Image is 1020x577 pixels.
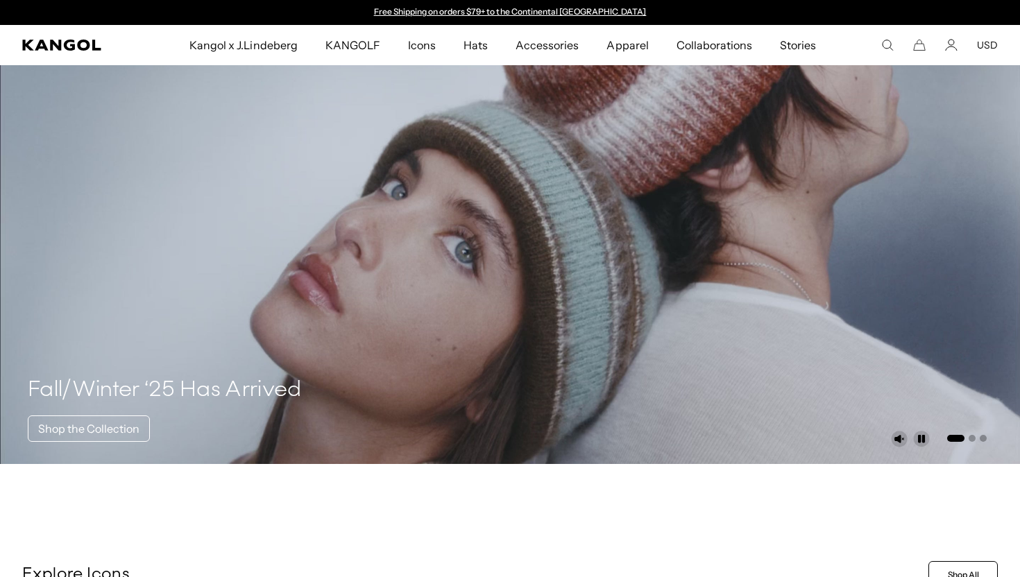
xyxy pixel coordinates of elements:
ul: Select a slide to show [946,432,987,443]
a: Icons [394,25,450,65]
span: Icons [408,25,436,65]
button: Cart [913,39,926,51]
span: Stories [780,25,816,65]
span: Accessories [516,25,579,65]
a: Hats [450,25,502,65]
summary: Search here [881,39,894,51]
a: Shop the Collection [28,415,150,442]
a: Accessories [502,25,593,65]
h4: Fall/Winter ‘25 Has Arrived [28,377,302,404]
button: Pause [913,431,930,447]
button: Unmute [891,431,908,447]
span: Collaborations [677,25,752,65]
button: USD [977,39,998,51]
a: Account [945,39,958,51]
a: Collaborations [663,25,766,65]
a: KANGOLF [312,25,394,65]
div: Announcement [367,7,653,18]
a: Stories [766,25,830,65]
span: KANGOLF [325,25,380,65]
a: Kangol [22,40,124,51]
button: Go to slide 2 [969,435,976,442]
a: Free Shipping on orders $79+ to the Continental [GEOGRAPHIC_DATA] [374,6,647,17]
button: Go to slide 1 [947,435,964,442]
slideshow-component: Announcement bar [367,7,653,18]
a: Apparel [593,25,662,65]
button: Go to slide 3 [980,435,987,442]
span: Kangol x J.Lindeberg [189,25,298,65]
div: 1 of 2 [367,7,653,18]
span: Hats [464,25,488,65]
a: Kangol x J.Lindeberg [176,25,312,65]
span: Apparel [606,25,648,65]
